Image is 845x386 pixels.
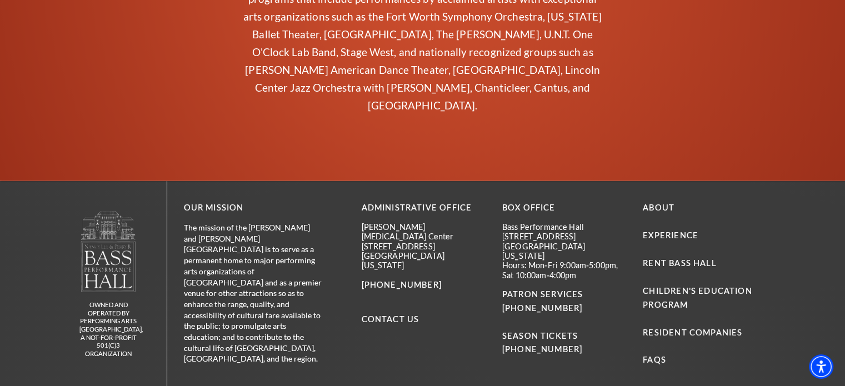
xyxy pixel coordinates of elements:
[362,222,486,242] p: [PERSON_NAME][MEDICAL_DATA] Center
[643,230,698,240] a: Experience
[502,232,626,241] p: [STREET_ADDRESS]
[502,201,626,215] p: BOX OFFICE
[502,242,626,261] p: [GEOGRAPHIC_DATA][US_STATE]
[362,242,486,251] p: [STREET_ADDRESS]
[502,222,626,232] p: Bass Performance Hall
[362,278,486,292] p: [PHONE_NUMBER]
[502,260,626,280] p: Hours: Mon-Fri 9:00am-5:00pm, Sat 10:00am-4:00pm
[362,314,419,324] a: Contact Us
[362,251,486,270] p: [GEOGRAPHIC_DATA][US_STATE]
[362,201,486,215] p: Administrative Office
[643,328,742,337] a: Resident Companies
[643,286,752,309] a: Children's Education Program
[502,315,626,357] p: SEASON TICKETS [PHONE_NUMBER]
[643,258,716,268] a: Rent Bass Hall
[80,210,137,292] img: owned and operated by Performing Arts Fort Worth, A NOT-FOR-PROFIT 501(C)3 ORGANIZATION
[809,354,833,379] div: Accessibility Menu
[643,355,666,364] a: FAQs
[502,288,626,315] p: PATRON SERVICES [PHONE_NUMBER]
[184,201,323,215] p: OUR MISSION
[79,301,138,358] p: owned and operated by Performing Arts [GEOGRAPHIC_DATA], A NOT-FOR-PROFIT 501(C)3 ORGANIZATION
[643,203,674,212] a: About
[184,222,323,364] p: The mission of the [PERSON_NAME] and [PERSON_NAME][GEOGRAPHIC_DATA] is to serve as a permanent ho...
